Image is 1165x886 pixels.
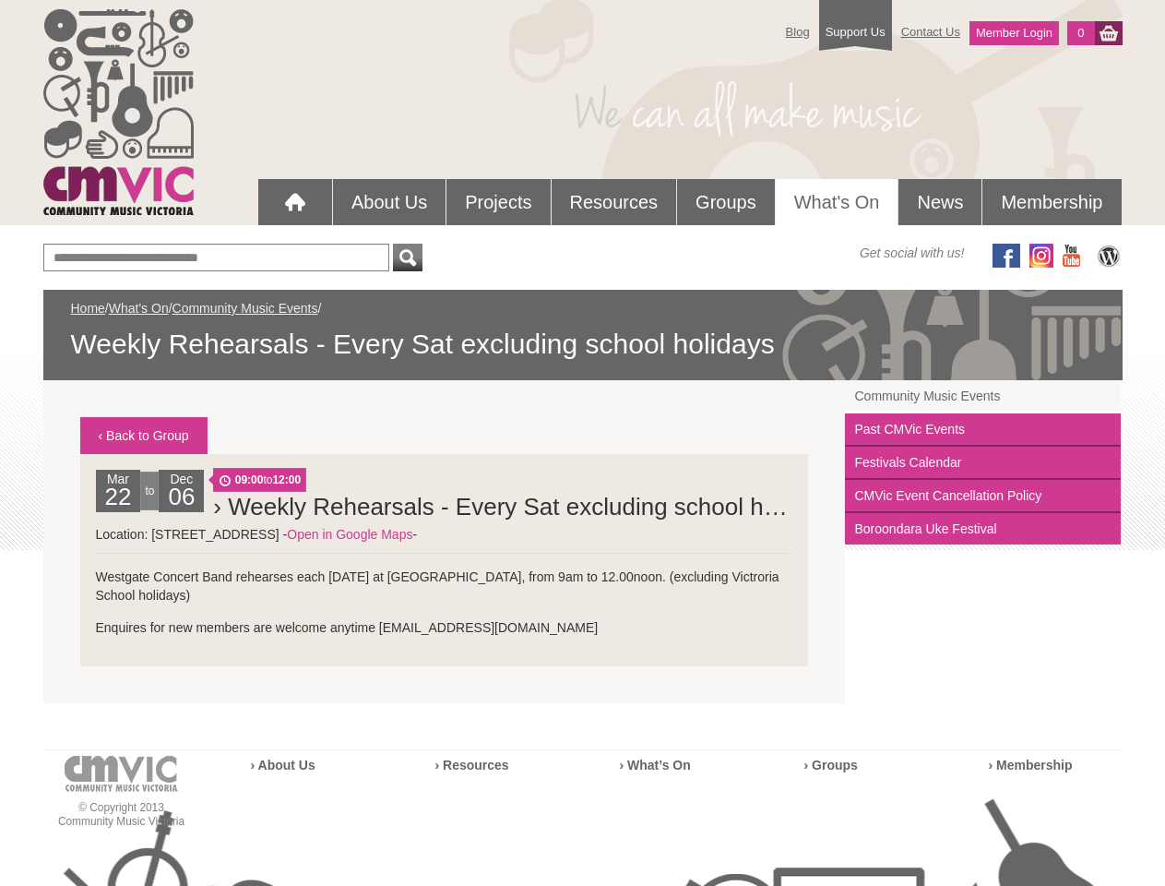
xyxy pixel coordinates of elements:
a: › Groups [804,758,858,772]
h2: › Weekly Rehearsals - Every Sat excluding school holidays [213,488,792,525]
a: Groups [677,179,775,225]
a: What's On [776,179,898,225]
a: › About Us [251,758,315,772]
a: ‹ Back to Group [80,417,208,454]
strong: 12:00 [272,473,301,486]
a: Boroondara Uke Festival [845,513,1121,545]
h2: 22 [101,488,137,512]
strong: 09:00 [235,473,264,486]
a: Home [71,301,105,316]
a: Resources [552,179,677,225]
div: / / / [71,299,1095,362]
span: Get social with us! [860,244,965,262]
a: Projects [446,179,550,225]
img: CMVic Blog [1095,244,1123,268]
a: Community Music Events [172,301,318,316]
img: cmvic_logo.png [43,9,194,215]
a: › Resources [435,758,509,772]
img: cmvic-logo-footer.png [65,756,178,792]
a: Contact Us [892,16,969,48]
a: News [898,179,981,225]
a: › What’s On [620,758,691,772]
span: to [213,468,306,492]
p: Enquires for new members are welcome anytime [EMAIL_ADDRESS][DOMAIN_NAME] [96,618,793,637]
a: Member Login [969,21,1059,45]
div: Dec [159,470,204,512]
a: Blog [777,16,819,48]
p: © Copyright 2013 Community Music Victoria [43,801,200,829]
a: Past CMVic Events [845,413,1121,447]
li: Location: [STREET_ADDRESS] - - [80,454,809,666]
div: to [140,472,159,510]
a: 0 [1067,21,1094,45]
a: CMVic Event Cancellation Policy [845,480,1121,513]
a: Open in Google Maps [287,527,412,542]
h2: 06 [163,488,199,512]
a: About Us [333,179,446,225]
span: Weekly Rehearsals - Every Sat excluding school holidays [71,327,1095,362]
a: What's On [109,301,169,316]
a: Festivals Calendar [845,447,1121,480]
div: Mar [96,470,141,512]
a: Community Music Events [845,380,1121,413]
img: icon-instagram.png [1029,244,1053,268]
a: Membership [982,179,1121,225]
a: › Membership [989,758,1073,772]
p: Westgate Concert Band rehearses each [DATE] at [GEOGRAPHIC_DATA], from 9am to 12.00noon. (excludi... [96,568,793,605]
